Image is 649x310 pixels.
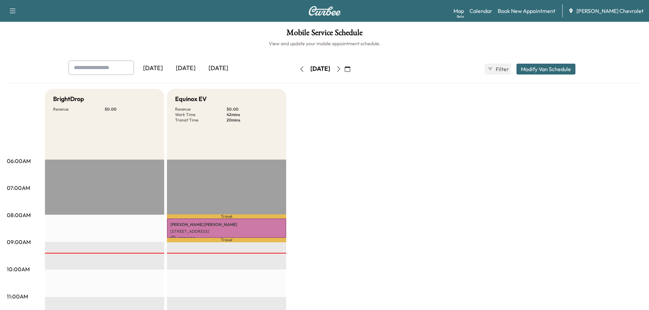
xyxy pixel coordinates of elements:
[7,157,31,165] p: 06:00AM
[469,7,492,15] a: Calendar
[167,214,286,218] p: Travel
[175,94,207,104] h5: Equinox EV
[137,61,169,76] div: [DATE]
[496,65,508,73] span: Filter
[7,265,30,273] p: 10:00AM
[7,29,642,40] h1: Mobile Service Schedule
[7,292,28,300] p: 11:00AM
[170,222,283,227] p: [PERSON_NAME] [PERSON_NAME]
[227,112,278,117] p: 42 mins
[227,117,278,123] p: 20 mins
[53,94,84,104] h5: BrightDrop
[202,61,235,76] div: [DATE]
[7,211,31,219] p: 08:00AM
[53,107,105,112] p: Revenue
[576,7,644,15] span: [PERSON_NAME] Chevrolet
[308,6,341,16] img: Curbee Logo
[175,112,227,117] p: Work Time
[7,40,642,47] h6: View and update your mobile appointment schedule.
[498,7,555,15] a: Book New Appointment
[457,14,464,19] div: Beta
[310,65,330,73] div: [DATE]
[105,107,156,112] p: $ 0.00
[227,107,278,112] p: $ 0.00
[175,107,227,112] p: Revenue
[453,7,464,15] a: MapBeta
[170,229,283,234] p: [STREET_ADDRESS]
[516,64,575,75] button: Modify Van Schedule
[170,235,283,242] p: USD 0.00
[7,184,30,192] p: 07:00AM
[175,117,227,123] p: Transit Time
[167,238,286,242] p: Travel
[484,64,511,75] button: Filter
[169,61,202,76] div: [DATE]
[7,238,31,246] p: 09:00AM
